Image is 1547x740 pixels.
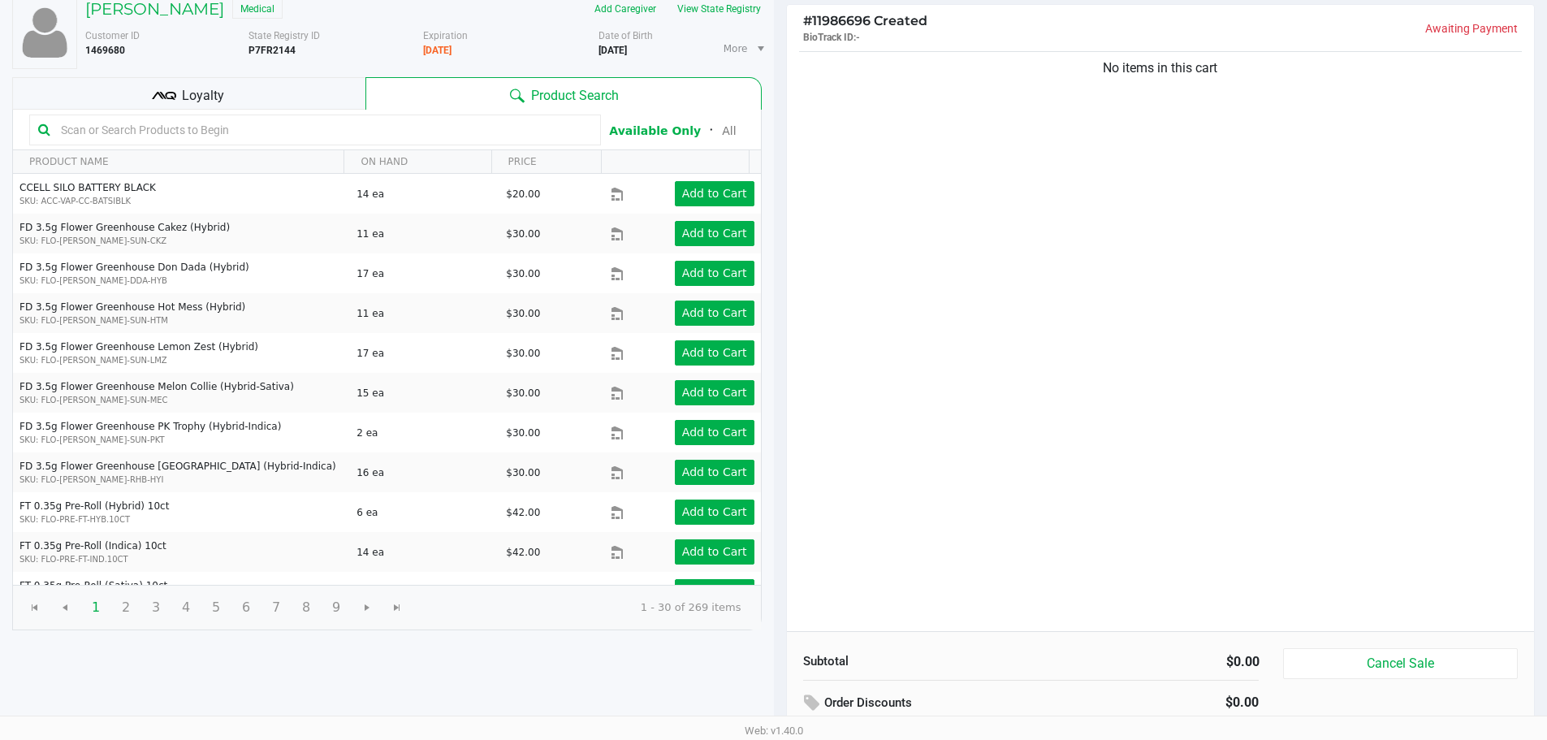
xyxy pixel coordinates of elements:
[13,214,349,253] td: FD 3.5g Flower Greenhouse Cakez (Hybrid)
[682,386,747,399] app-button-loader: Add to Cart
[344,150,490,174] th: ON HAND
[682,266,747,279] app-button-loader: Add to Cart
[13,293,349,333] td: FD 3.5g Flower Greenhouse Hot Mess (Hybrid)
[13,174,349,214] td: CCELL SILO BATTERY BLACK
[349,333,499,373] td: 17 ea
[13,413,349,452] td: FD 3.5g Flower Greenhouse PK Trophy (Hybrid-Indica)
[19,195,343,207] p: SKU: ACC-VAP-CC-BATSIBLK
[248,30,320,41] span: State Registry ID
[506,467,540,478] span: $30.00
[58,601,71,614] span: Go to the previous page
[19,275,343,287] p: SKU: FLO-[PERSON_NAME]-DDA-HYB
[321,592,352,623] span: Page 9
[19,592,50,623] span: Go to the first page
[54,118,592,142] input: Scan or Search Products to Begin
[19,394,343,406] p: SKU: FLO-[PERSON_NAME]-SUN-MEC
[19,354,343,366] p: SKU: FLO-[PERSON_NAME]-SUN-LMZ
[803,652,1019,671] div: Subtotal
[682,227,747,240] app-button-loader: Add to Cart
[85,30,140,41] span: Customer ID
[13,532,349,572] td: FT 0.35g Pre-Roll (Indica) 10ct
[675,500,754,525] button: Add to Cart
[682,505,747,518] app-button-loader: Add to Cart
[803,32,856,43] span: BioTrack ID:
[426,599,741,616] kendo-pager-info: 1 - 30 of 269 items
[598,30,653,41] span: Date of Birth
[423,30,468,41] span: Expiration
[506,547,540,558] span: $42.00
[19,314,343,327] p: SKU: FLO-[PERSON_NAME]-SUN-HTM
[13,452,349,492] td: FD 3.5g Flower Greenhouse [GEOGRAPHIC_DATA] (Hybrid-Indica)
[506,268,540,279] span: $30.00
[803,13,927,28] span: 11986696 Created
[491,150,602,174] th: PRICE
[675,261,754,286] button: Add to Cart
[349,452,499,492] td: 16 ea
[717,35,767,63] li: More
[391,601,404,614] span: Go to the last page
[349,492,499,532] td: 6 ea
[506,507,540,518] span: $42.00
[13,333,349,373] td: FD 3.5g Flower Greenhouse Lemon Zest (Hybrid)
[140,592,171,623] span: Page 3
[19,513,343,526] p: SKU: FLO-PRE-FT-HYB.10CT
[382,592,413,623] span: Go to the last page
[13,150,761,585] div: Data table
[803,689,1100,718] div: Order Discounts
[231,592,261,623] span: Page 6
[13,572,349,612] td: FT 0.35g Pre-Roll (Sativa) 10ct
[110,592,141,623] span: Page 2
[80,592,111,623] span: Page 1
[675,340,754,366] button: Add to Cart
[722,123,736,140] button: All
[1160,20,1518,37] p: Awaiting Payment
[598,45,627,56] b: [DATE]
[349,174,499,214] td: 14 ea
[349,572,499,612] td: 2 ea
[85,45,125,56] b: 1469680
[682,426,747,439] app-button-loader: Add to Cart
[675,420,754,445] button: Add to Cart
[19,235,343,247] p: SKU: FLO-[PERSON_NAME]-SUN-CKZ
[506,308,540,319] span: $30.00
[724,41,748,56] span: More
[352,592,382,623] span: Go to the next page
[13,373,349,413] td: FD 3.5g Flower Greenhouse Melon Collie (Hybrid-Sativa)
[506,387,540,399] span: $30.00
[13,150,344,174] th: PRODUCT NAME
[13,253,349,293] td: FD 3.5g Flower Greenhouse Don Dada (Hybrid)
[675,301,754,326] button: Add to Cart
[349,253,499,293] td: 17 ea
[682,465,747,478] app-button-loader: Add to Cart
[803,13,812,28] span: #
[291,592,322,623] span: Page 8
[682,306,747,319] app-button-loader: Add to Cart
[1283,648,1517,679] button: Cancel Sale
[19,553,343,565] p: SKU: FLO-PRE-FT-IND.10CT
[182,86,224,106] span: Loyalty
[506,427,540,439] span: $30.00
[349,532,499,572] td: 14 ea
[201,592,231,623] span: Page 5
[799,58,1523,78] div: No items in this cart
[349,413,499,452] td: 2 ea
[506,188,540,200] span: $20.00
[682,346,747,359] app-button-loader: Add to Cart
[531,86,619,106] span: Product Search
[50,592,80,623] span: Go to the previous page
[675,221,754,246] button: Add to Cart
[675,460,754,485] button: Add to Cart
[423,45,452,56] b: Medical card expires soon
[682,545,747,558] app-button-loader: Add to Cart
[682,187,747,200] app-button-loader: Add to Cart
[28,601,41,614] span: Go to the first page
[675,181,754,206] button: Add to Cart
[701,123,722,138] span: ᛫
[506,228,540,240] span: $30.00
[856,32,860,43] span: -
[506,348,540,359] span: $30.00
[349,293,499,333] td: 11 ea
[675,539,754,565] button: Add to Cart
[13,492,349,532] td: FT 0.35g Pre-Roll (Hybrid) 10ct
[171,592,201,623] span: Page 4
